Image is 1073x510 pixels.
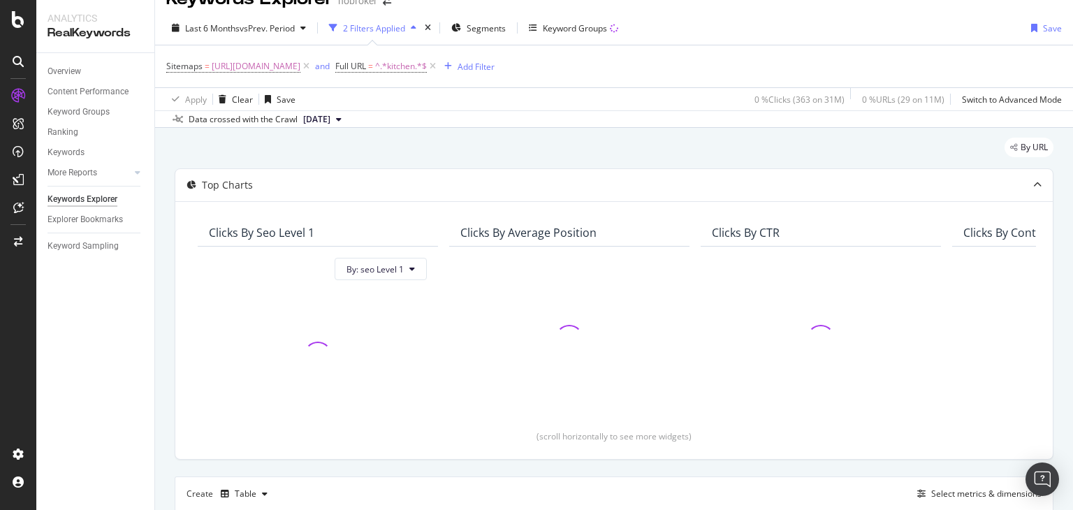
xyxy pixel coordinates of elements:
div: Open Intercom Messenger [1025,462,1059,496]
div: legacy label [1005,138,1053,157]
div: Keywords [48,145,85,160]
span: By URL [1021,143,1048,152]
div: Switch to Advanced Mode [962,94,1062,105]
div: Clicks By seo Level 1 [209,226,314,240]
div: Clear [232,94,253,105]
span: By: seo Level 1 [346,263,404,275]
span: Last 6 Months [185,22,240,34]
button: [DATE] [298,111,347,128]
div: Save [277,94,295,105]
span: Sitemaps [166,60,203,72]
button: Table [215,483,273,505]
a: Explorer Bookmarks [48,212,145,227]
div: Table [235,490,256,498]
button: Add Filter [439,58,495,75]
div: (scroll horizontally to see more widgets) [192,430,1036,442]
div: Keyword Groups [48,105,110,119]
div: Data crossed with the Crawl [189,113,298,126]
button: and [315,59,330,73]
div: times [422,21,434,35]
a: Keywords [48,145,145,160]
div: Create [187,483,273,505]
span: 2025 Sep. 1st [303,113,330,126]
div: Top Charts [202,178,253,192]
button: Save [1025,17,1062,39]
a: Keyword Groups [48,105,145,119]
div: Keyword Sampling [48,239,119,254]
button: Select metrics & dimensions [912,486,1042,502]
div: 0 % URLs ( 29 on 11M ) [862,94,944,105]
span: = [205,60,210,72]
a: More Reports [48,166,131,180]
span: [URL][DOMAIN_NAME] [212,57,300,76]
div: Explorer Bookmarks [48,212,123,227]
div: RealKeywords [48,25,143,41]
a: Ranking [48,125,145,140]
div: Save [1043,22,1062,34]
button: Save [259,88,295,110]
div: Keywords Explorer [48,192,117,207]
span: Full URL [335,60,366,72]
a: Keyword Sampling [48,239,145,254]
div: Content Performance [48,85,129,99]
span: = [368,60,373,72]
div: Apply [185,94,207,105]
button: Apply [166,88,207,110]
div: and [315,60,330,72]
button: Switch to Advanced Mode [956,88,1062,110]
div: Clicks By Average Position [460,226,597,240]
span: Segments [467,22,506,34]
button: Segments [446,17,511,39]
div: Overview [48,64,81,79]
button: Clear [213,88,253,110]
button: Keyword Groups [523,17,624,39]
a: Overview [48,64,145,79]
a: Content Performance [48,85,145,99]
a: Keywords Explorer [48,192,145,207]
div: 0 % Clicks ( 363 on 31M ) [754,94,845,105]
div: Ranking [48,125,78,140]
div: Clicks By CTR [712,226,780,240]
button: 2 Filters Applied [323,17,422,39]
div: 2 Filters Applied [343,22,405,34]
div: Analytics [48,11,143,25]
div: Add Filter [458,61,495,73]
div: Keyword Groups [543,22,607,34]
div: More Reports [48,166,97,180]
button: Last 6 MonthsvsPrev. Period [166,17,312,39]
span: ^.*kitchen.*$ [375,57,427,76]
span: vs Prev. Period [240,22,295,34]
div: Select metrics & dimensions [931,488,1042,500]
button: By: seo Level 1 [335,258,427,280]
